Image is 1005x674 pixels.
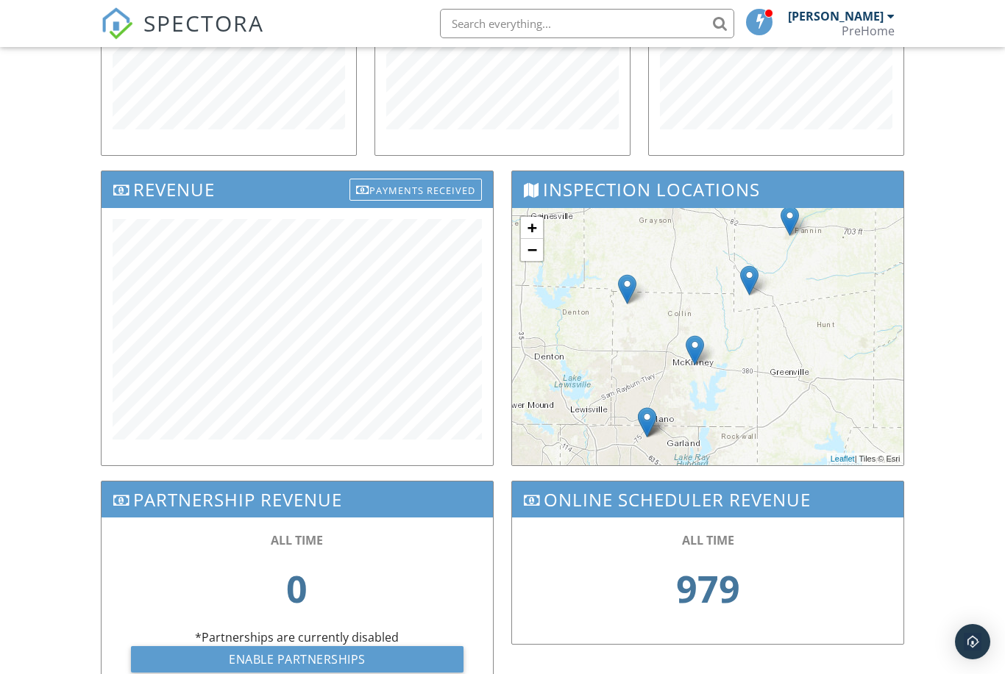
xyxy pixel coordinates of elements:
[102,481,493,517] h3: Partnership Revenue
[440,9,734,38] input: Search everything...
[521,217,543,239] a: Zoom in
[788,9,884,24] div: [PERSON_NAME]
[349,179,482,201] div: Payments Received
[521,239,543,261] a: Zoom out
[512,481,903,517] h3: Online Scheduler Revenue
[101,7,133,40] img: The Best Home Inspection Software - Spectora
[955,624,990,659] div: Open Intercom Messenger
[102,171,493,207] h3: Revenue
[831,454,855,463] a: Leaflet
[512,171,903,207] h3: Inspection Locations
[131,532,464,548] div: ALL TIME
[131,646,464,673] a: Enable Partnerships
[541,532,874,548] div: ALL TIME
[101,20,264,51] a: SPECTORA
[827,453,904,465] div: | Tiles © Esri
[131,548,464,629] div: 0
[541,548,874,629] div: 979
[143,7,264,38] span: SPECTORA
[842,24,895,38] div: PreHome
[349,175,482,199] a: Payments Received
